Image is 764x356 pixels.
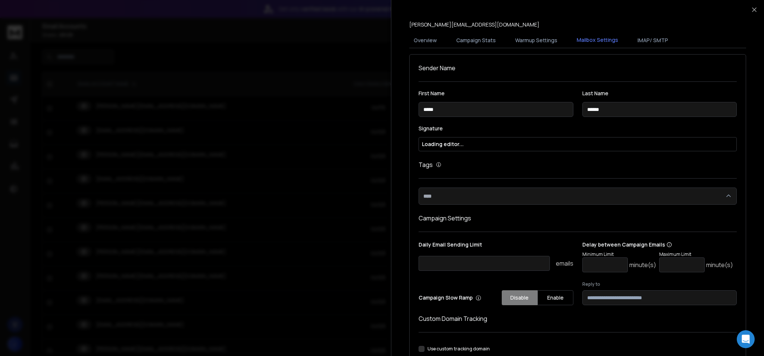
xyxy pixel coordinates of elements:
[419,160,433,169] h1: Tags
[737,330,755,348] div: Open Intercom Messenger
[419,294,481,301] p: Campaign Slow Ramp
[582,241,733,248] p: Delay between Campaign Emails
[419,241,573,251] p: Daily Email Sending Limit
[659,251,733,257] p: Maximum Limit
[538,290,573,305] button: Enable
[633,32,673,49] button: IMAP/ SMTP
[419,314,737,323] h1: Custom Domain Tracking
[409,21,539,28] p: [PERSON_NAME][EMAIL_ADDRESS][DOMAIN_NAME]
[419,91,573,96] label: First Name
[572,32,623,49] button: Mailbox Settings
[582,251,656,257] p: Minimum Limit
[409,32,441,49] button: Overview
[428,346,490,352] label: Use custom tracking domain
[419,214,737,223] h1: Campaign Settings
[422,140,733,148] div: Loading editor...
[582,281,737,287] label: Reply to
[502,290,538,305] button: Disable
[452,32,500,49] button: Campaign Stats
[629,260,656,269] p: minute(s)
[419,126,737,131] label: Signature
[582,91,737,96] label: Last Name
[706,260,733,269] p: minute(s)
[419,64,737,72] h1: Sender Name
[511,32,562,49] button: Warmup Settings
[556,259,573,268] p: emails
